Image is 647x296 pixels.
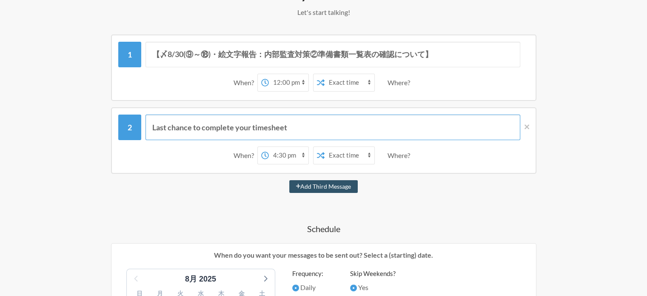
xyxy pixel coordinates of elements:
label: Frequency: [292,269,333,279]
div: Where? [388,147,413,164]
div: 8月 2025 [182,273,219,285]
p: When do you want your messages to be sent out? Select a (starting) date. [118,250,530,260]
label: Skip Weekends? [350,269,396,279]
label: Yes [350,282,396,293]
button: Add Third Message [289,180,358,193]
p: Let's start talking! [77,7,570,17]
input: Daily [292,285,299,291]
div: When? [234,147,257,164]
label: Daily [292,282,333,293]
input: Yes [350,285,357,291]
input: Message [145,115,520,140]
input: Message [145,42,520,67]
div: When? [234,74,257,92]
h4: Schedule [77,223,570,235]
div: Where? [388,74,413,92]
